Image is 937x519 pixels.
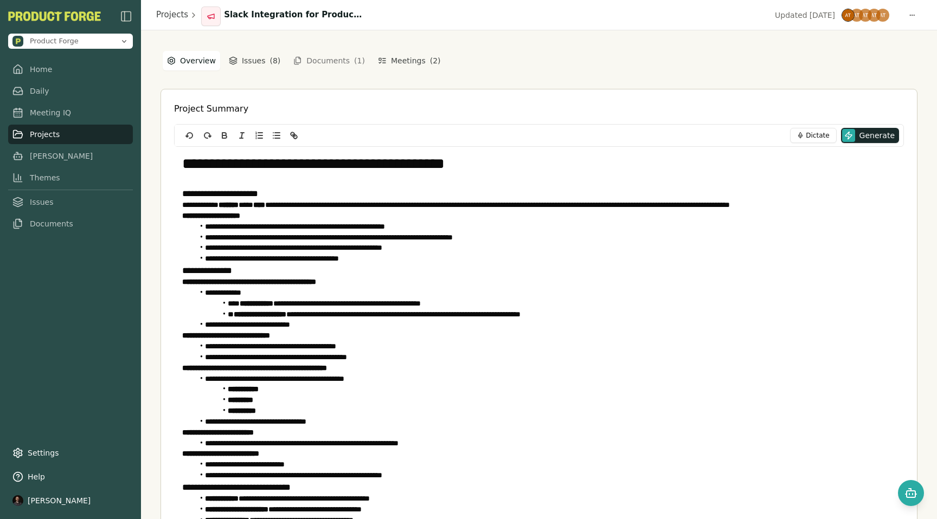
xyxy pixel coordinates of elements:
[287,52,371,69] button: Documents
[8,60,133,79] a: Home
[430,55,441,66] span: ( 2 )
[354,55,365,66] span: ( 1 )
[8,103,133,122] a: Meeting IQ
[859,130,895,141] span: Generate
[269,129,284,142] button: Bullet
[806,131,829,140] span: Dictate
[286,129,301,142] button: Link
[12,36,23,47] img: Product Forge
[842,9,855,22] img: Adam Tucker
[8,146,133,166] a: [PERSON_NAME]
[30,36,79,46] span: Product Forge
[8,34,133,49] button: Open organization switcher
[8,214,133,233] a: Documents
[850,9,863,22] img: Adam Tucker
[252,129,267,142] button: Ordered
[224,9,365,21] h1: Slack Integration for Product Forge
[8,125,133,144] a: Projects
[8,491,133,510] button: [PERSON_NAME]
[12,495,23,506] img: profile
[8,467,133,486] button: Help
[8,11,101,21] img: Product Forge
[775,10,807,21] span: Updated
[859,9,872,22] img: Adam Tucker
[374,51,445,70] button: Meetings
[868,9,881,22] img: Adam Tucker
[163,51,220,70] button: Overview
[224,51,285,70] button: Issues
[182,129,197,142] button: undo
[810,10,835,21] span: [DATE]
[876,9,889,22] img: Adam Tucker
[898,480,924,506] button: Open chat
[234,129,249,142] button: Italic
[8,11,101,21] button: PF-Logo
[841,128,899,143] button: Generate
[269,55,280,66] span: ( 8 )
[120,10,133,23] button: Close Sidebar
[217,129,232,142] button: Bold
[156,9,188,21] a: Projects
[768,8,896,23] button: Updated[DATE]Adam TuckerAdam TuckerAdam TuckerAdam TuckerAdam Tucker
[8,168,133,187] a: Themes
[120,10,133,23] img: sidebar
[8,192,133,212] a: Issues
[8,81,133,101] a: Daily
[174,102,248,115] h2: Project Summary
[8,443,133,463] a: Settings
[200,129,215,142] button: redo
[790,128,836,143] button: Dictate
